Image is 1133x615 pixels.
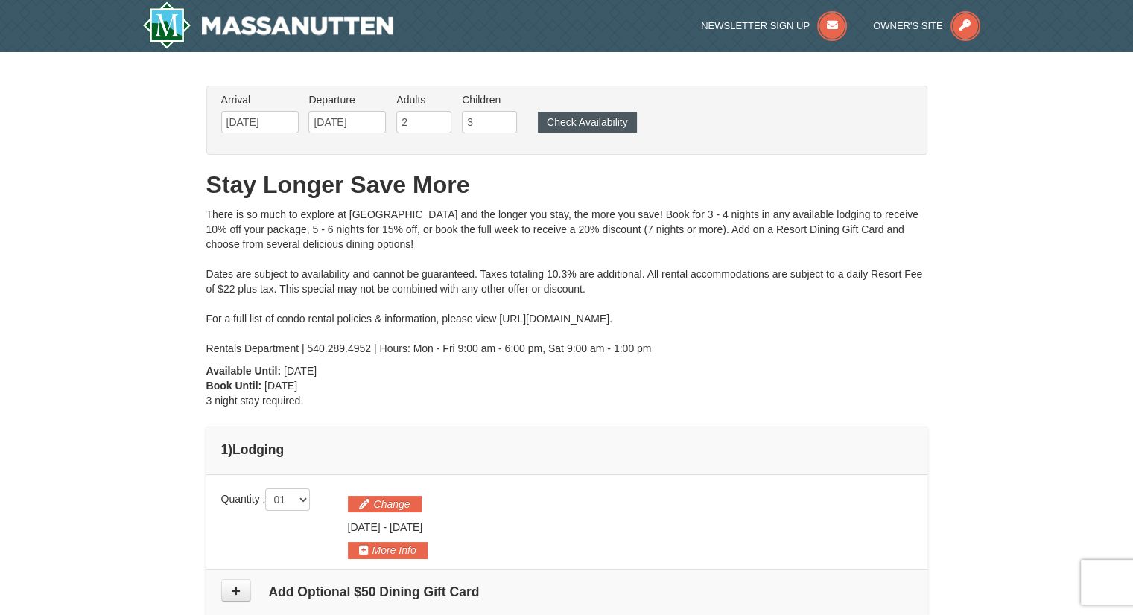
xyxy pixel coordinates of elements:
[264,380,297,392] span: [DATE]
[142,1,394,49] img: Massanutten Resort Logo
[221,442,913,457] h4: 1 Lodging
[308,92,386,107] label: Departure
[284,365,317,377] span: [DATE]
[206,365,282,377] strong: Available Until:
[206,395,304,407] span: 3 night stay required.
[701,20,810,31] span: Newsletter Sign Up
[206,170,927,200] h1: Stay Longer Save More
[221,493,311,505] span: Quantity :
[206,380,262,392] strong: Book Until:
[538,112,637,133] button: Check Availability
[348,496,422,512] button: Change
[383,521,387,533] span: -
[142,1,394,49] a: Massanutten Resort
[873,20,943,31] span: Owner's Site
[228,442,232,457] span: )
[701,20,847,31] a: Newsletter Sign Up
[462,92,517,107] label: Children
[221,92,299,107] label: Arrival
[873,20,980,31] a: Owner's Site
[348,521,381,533] span: [DATE]
[221,584,913,599] h4: Add Optional $50 Dining Gift Card
[348,542,428,558] button: More Info
[206,207,927,356] div: There is so much to explore at [GEOGRAPHIC_DATA] and the longer you stay, the more you save! Book...
[396,92,451,107] label: Adults
[390,521,422,533] span: [DATE]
